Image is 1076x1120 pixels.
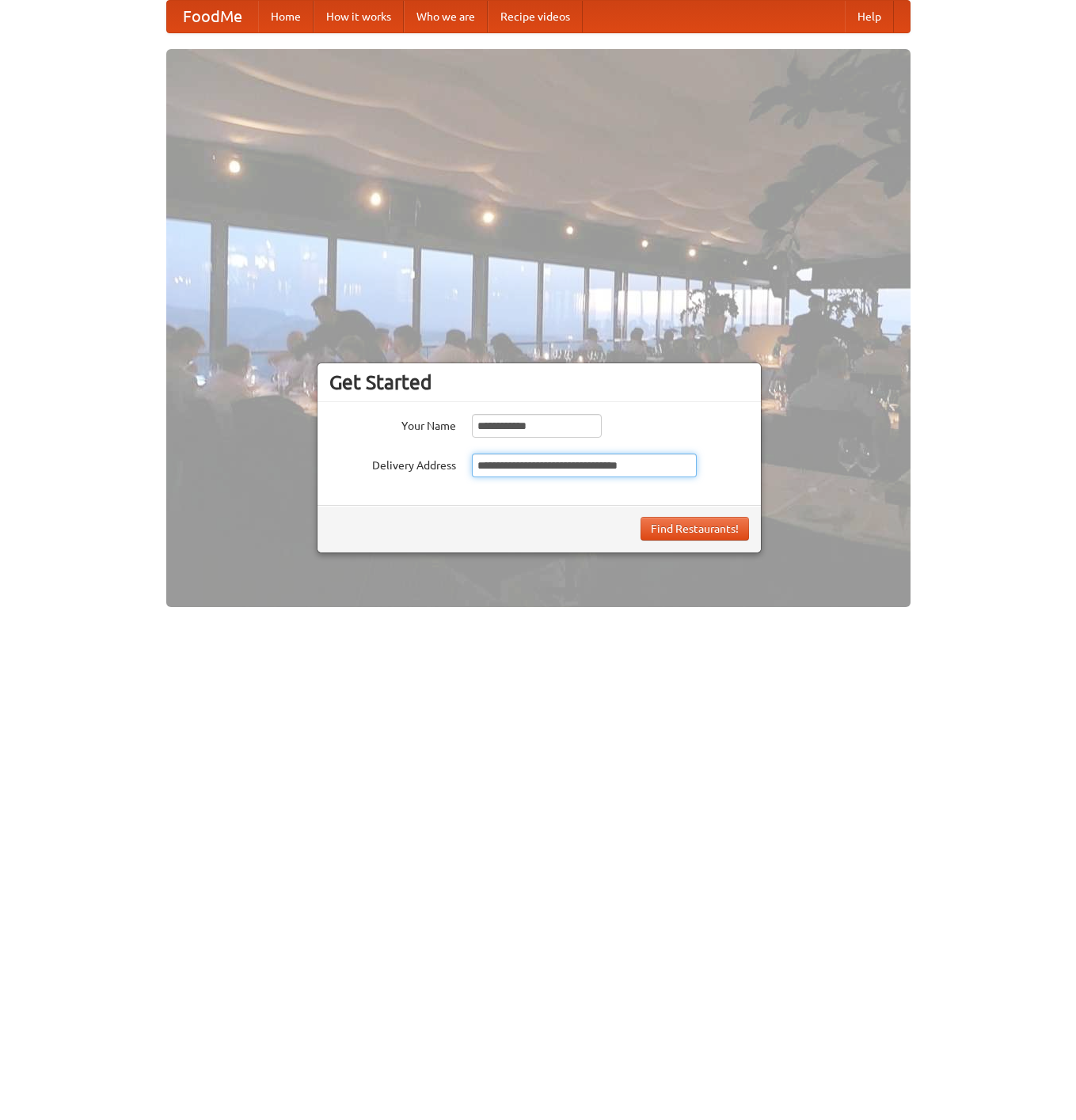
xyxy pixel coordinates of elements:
label: Delivery Address [329,454,456,473]
a: How it works [314,1,404,32]
label: Your Name [329,414,456,434]
h3: Get Started [329,370,749,394]
a: Who we are [404,1,488,32]
button: Find Restaurants! [641,517,749,541]
a: FoodMe [167,1,258,32]
a: Recipe videos [488,1,583,32]
a: Home [258,1,314,32]
a: Help [845,1,894,32]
